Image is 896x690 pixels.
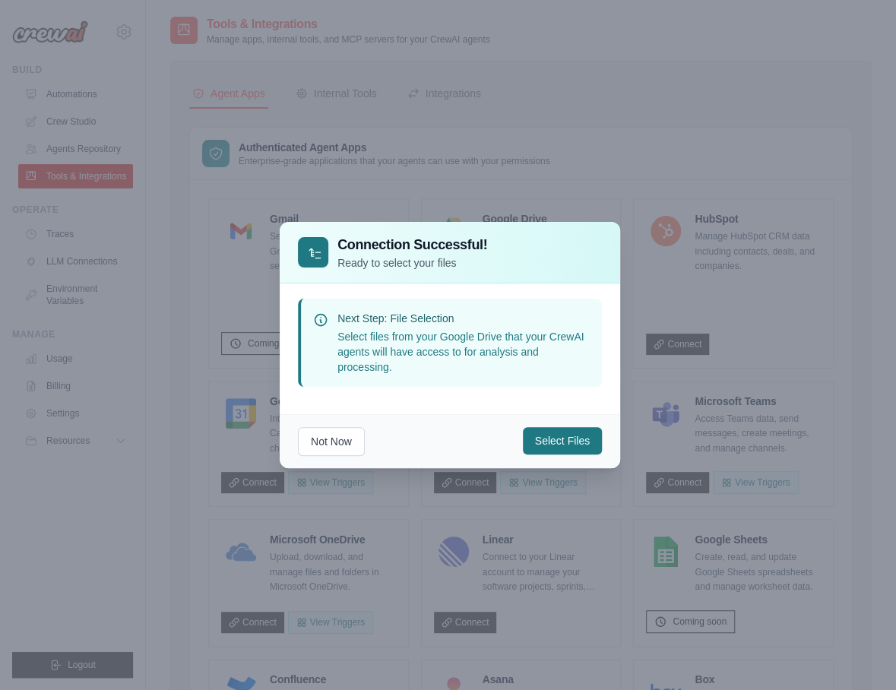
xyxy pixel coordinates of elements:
[337,311,590,326] p: Next Step: File Selection
[298,427,365,456] button: Not Now
[523,427,602,454] button: Select Files
[337,234,487,255] h3: Connection Successful!
[337,255,487,271] p: Ready to select your files
[337,329,590,375] p: Select files from your Google Drive that your CrewAI agents will have access to for analysis and ...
